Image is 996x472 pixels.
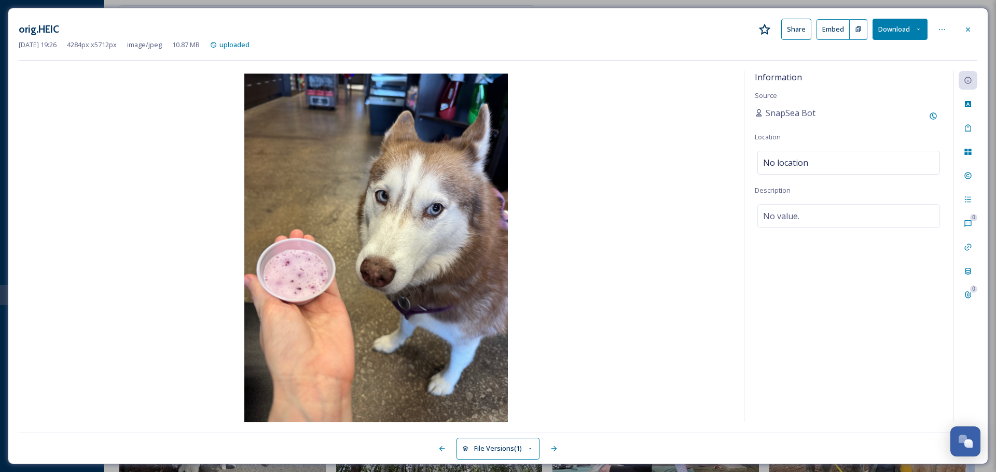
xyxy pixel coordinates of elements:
button: Download [873,19,928,40]
span: uploaded [219,40,250,49]
span: SnapSea Bot [766,107,815,119]
button: Share [781,19,811,40]
span: Source [755,91,777,100]
button: Open Chat [950,426,980,456]
span: 10.87 MB [172,40,200,50]
img: 1cxb6C3NSyr7SXYYyqTFOD1h2ogfMtmnB.HEIC [19,74,734,424]
span: No value. [763,210,799,222]
button: File Versions(1) [457,438,539,459]
span: image/jpeg [127,40,162,50]
button: Embed [817,19,850,40]
span: Description [755,185,791,195]
span: [DATE] 19:26 [19,40,57,50]
span: 4284 px x 5712 px [67,40,117,50]
div: 0 [970,285,977,293]
h3: orig.HEIC [19,22,59,37]
span: No location [763,156,808,169]
span: Information [755,71,802,83]
span: Location [755,132,781,141]
div: 0 [970,214,977,221]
